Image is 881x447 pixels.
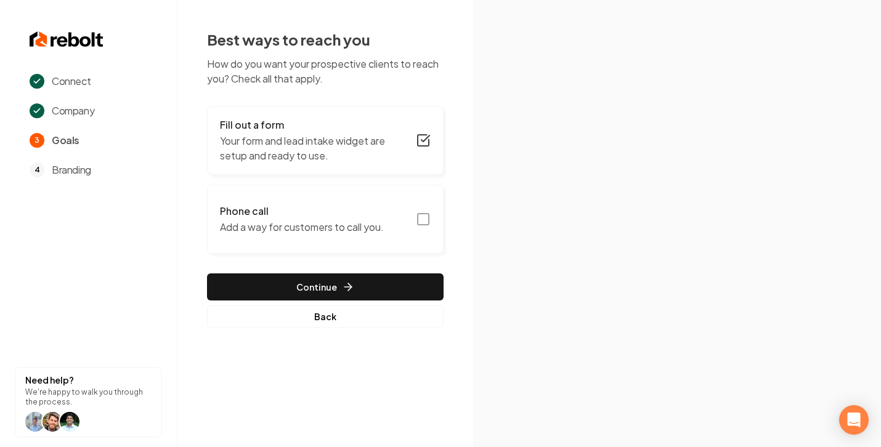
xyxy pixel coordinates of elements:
span: Branding [52,163,91,177]
img: help icon arwin [60,412,79,432]
button: Phone callAdd a way for customers to call you. [207,185,444,254]
p: Your form and lead intake widget are setup and ready to use. [220,134,408,163]
button: Fill out a formYour form and lead intake widget are setup and ready to use. [207,106,444,175]
h3: Phone call [220,204,384,219]
strong: Need help? [25,374,74,385]
img: help icon Will [25,412,45,432]
button: Continue [207,273,444,300]
img: help icon Will [43,412,62,432]
h2: Best ways to reach you [207,30,444,49]
p: We're happy to walk you through the process. [25,387,152,407]
button: Back [207,305,444,328]
button: Need help?We're happy to walk you through the process.help icon Willhelp icon Willhelp icon arwin [15,367,162,437]
span: 3 [30,133,44,148]
span: Goals [52,133,79,148]
span: 4 [30,163,44,177]
h3: Fill out a form [220,118,408,132]
p: Add a way for customers to call you. [220,220,384,235]
p: How do you want your prospective clients to reach you? Check all that apply. [207,57,444,86]
img: Rebolt Logo [30,30,104,49]
span: Connect [52,74,91,89]
div: Open Intercom Messenger [839,405,869,435]
span: Company [52,103,94,118]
